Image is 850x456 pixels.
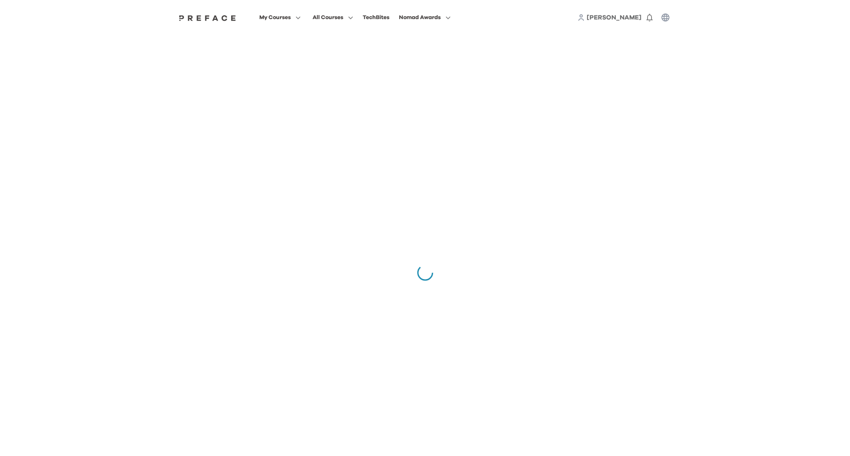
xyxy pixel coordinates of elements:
[399,13,441,22] span: Nomad Awards
[363,13,389,22] div: TechBites
[177,14,238,21] a: Preface Logo
[313,13,343,22] span: All Courses
[257,12,303,23] button: My Courses
[177,15,238,21] img: Preface Logo
[587,14,642,21] span: [PERSON_NAME]
[310,12,356,23] button: All Courses
[259,13,291,22] span: My Courses
[587,13,642,22] a: [PERSON_NAME]
[397,12,453,23] button: Nomad Awards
